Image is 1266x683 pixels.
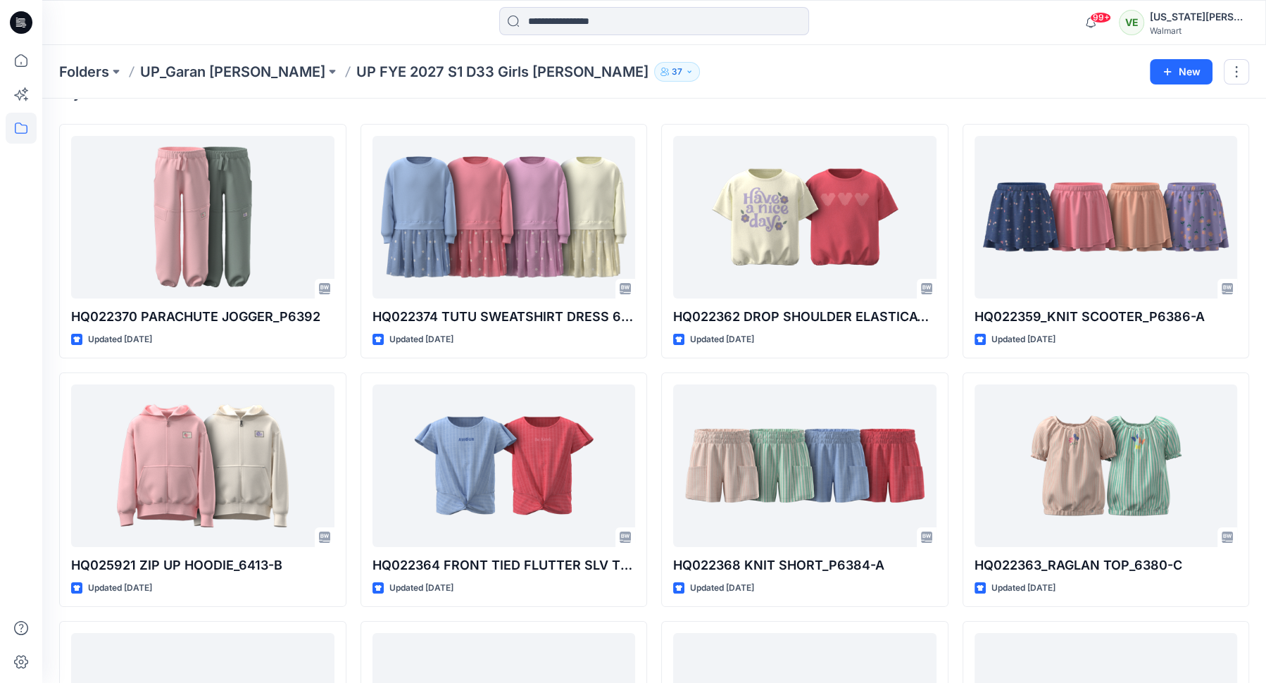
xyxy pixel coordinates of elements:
p: HQ025921 ZIP UP HOODIE_6413-B [71,556,334,575]
p: Updated [DATE] [991,581,1055,596]
div: [US_STATE][PERSON_NAME] [1150,8,1248,25]
p: Updated [DATE] [690,581,754,596]
p: HQ022374 TUTU SWEATSHIRT DRESS 6364-A [372,307,636,327]
span: 99+ [1090,12,1111,23]
p: HQ022370 PARACHUTE JOGGER_P6392 [71,307,334,327]
div: VE [1119,10,1144,35]
button: New [1150,59,1212,84]
p: Updated [DATE] [690,332,754,347]
p: 37 [672,64,682,80]
p: Updated [DATE] [991,332,1055,347]
a: HQ022370 PARACHUTE JOGGER_P6392 [71,136,334,299]
a: HQ022364 FRONT TIED FLUTTER SLV TEEP_6394-B [372,384,636,547]
a: HQ025921 ZIP UP HOODIE_6413-B [71,384,334,547]
button: 37 [654,62,700,82]
p: UP FYE 2027 S1 D33 Girls [PERSON_NAME] [356,62,648,82]
a: HQ022359_KNIT SCOOTER_P6386-A [974,136,1238,299]
p: Updated [DATE] [88,332,152,347]
p: Updated [DATE] [88,581,152,596]
a: Folders [59,62,109,82]
a: UP_Garan [PERSON_NAME] [140,62,325,82]
div: Walmart [1150,25,1248,36]
p: HQ022362 DROP SHOULDER ELASTICATED BTM_6378-A [673,307,936,327]
p: Updated [DATE] [389,332,453,347]
p: HQ022363_RAGLAN TOP_6380-C [974,556,1238,575]
p: HQ022359_KNIT SCOOTER_P6386-A [974,307,1238,327]
a: HQ022362 DROP SHOULDER ELASTICATED BTM_6378-A [673,136,936,299]
a: HQ022374 TUTU SWEATSHIRT DRESS 6364-A [372,136,636,299]
p: HQ022368 KNIT SHORT_P6384-A [673,556,936,575]
p: HQ022364 FRONT TIED FLUTTER SLV TEEP_6394-B [372,556,636,575]
a: HQ022368 KNIT SHORT_P6384-A [673,384,936,547]
a: HQ022363_RAGLAN TOP_6380-C [974,384,1238,547]
p: Updated [DATE] [389,581,453,596]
